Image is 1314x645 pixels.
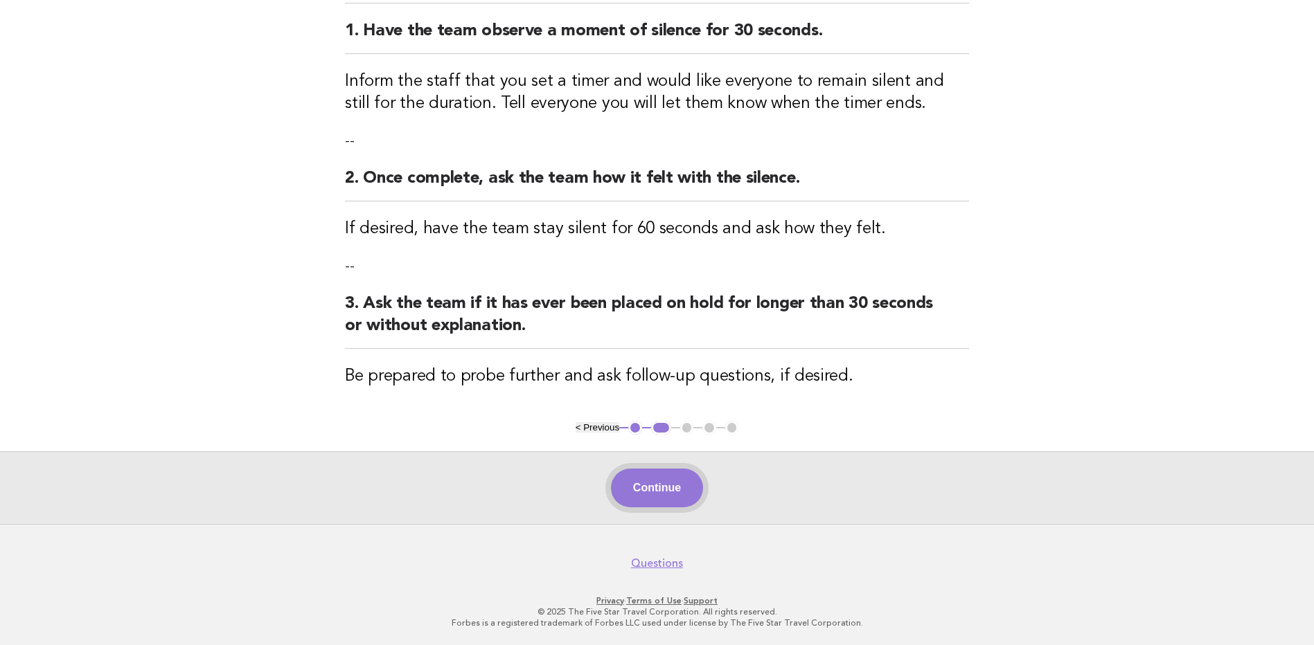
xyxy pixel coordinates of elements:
[233,606,1081,617] p: © 2025 The Five Star Travel Corporation. All rights reserved.
[233,617,1081,628] p: Forbes is a registered trademark of Forbes LLC used under license by The Five Star Travel Corpora...
[651,421,671,435] button: 2
[611,469,703,507] button: Continue
[576,422,619,433] button: < Previous
[233,595,1081,606] p: · ·
[684,596,718,606] a: Support
[628,421,642,435] button: 1
[345,71,969,115] h3: Inform the staff that you set a timer and would like everyone to remain silent and still for the ...
[345,365,969,388] h3: Be prepared to probe further and ask follow-up questions, if desired.
[345,167,969,201] h2: 2. Once complete, ask the team how it felt with the silence.
[626,596,682,606] a: Terms of Use
[345,20,969,54] h2: 1. Have the team observe a moment of silence for 30 seconds.
[345,218,969,240] h3: If desired, have the team stay silent for 60 seconds and ask how they felt.
[345,257,969,276] p: --
[596,596,624,606] a: Privacy
[345,293,969,349] h2: 3. Ask the team if it has ever been placed on hold for longer than 30 seconds or without explanat...
[345,131,969,151] p: --
[631,556,683,570] a: Questions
